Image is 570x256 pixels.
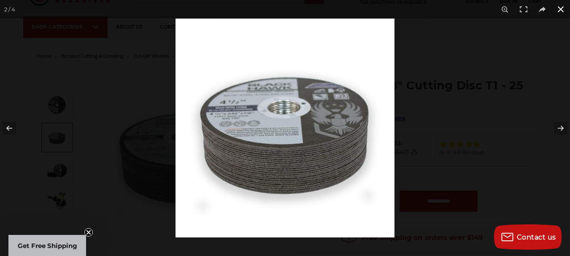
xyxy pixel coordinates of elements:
[84,228,93,237] button: Close teaser
[494,224,562,250] button: Contact us
[18,242,77,250] span: Get Free Shipping
[176,19,394,237] img: 4.5_Pack_of_Cutting_Discs__35083.1702321727.jpg
[8,235,86,256] div: Get Free ShippingClose teaser
[517,233,556,241] span: Contact us
[540,107,570,149] button: Next (arrow right)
